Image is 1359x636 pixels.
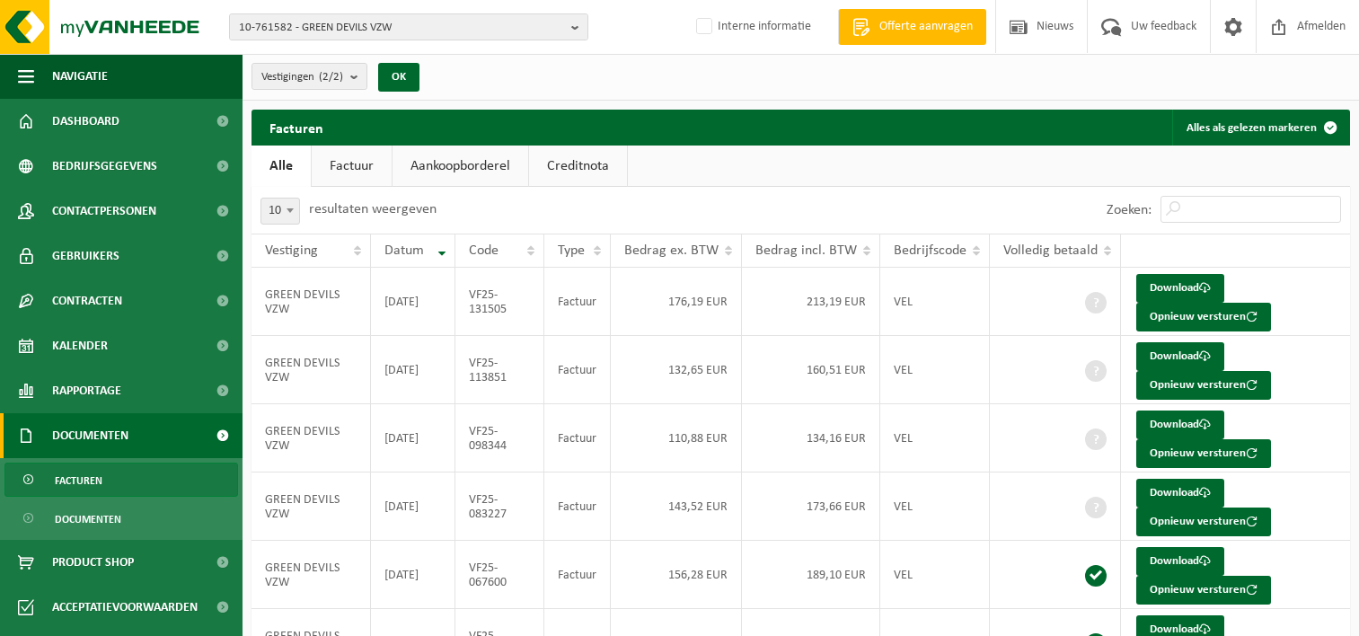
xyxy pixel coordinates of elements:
[229,13,588,40] button: 10-761582 - GREEN DEVILS VZW
[544,404,611,473] td: Factuur
[544,473,611,541] td: Factuur
[742,473,880,541] td: 173,66 EUR
[611,268,742,336] td: 176,19 EUR
[755,243,857,258] span: Bedrag incl. BTW
[1136,547,1224,576] a: Download
[455,336,544,404] td: VF25-113851
[378,63,419,92] button: OK
[1003,243,1098,258] span: Volledig betaald
[371,404,455,473] td: [DATE]
[455,404,544,473] td: VF25-098344
[52,278,122,323] span: Contracten
[4,501,238,535] a: Documenten
[319,71,343,83] count: (2/2)
[384,243,424,258] span: Datum
[261,64,343,91] span: Vestigingen
[252,541,371,609] td: GREEN DEVILS VZW
[393,146,528,187] a: Aankoopborderel
[252,404,371,473] td: GREEN DEVILS VZW
[611,473,742,541] td: 143,52 EUR
[1136,371,1271,400] button: Opnieuw versturen
[371,473,455,541] td: [DATE]
[742,336,880,404] td: 160,51 EUR
[261,199,299,224] span: 10
[1136,439,1271,468] button: Opnieuw versturen
[1172,110,1348,146] button: Alles als gelezen markeren
[880,541,990,609] td: VEL
[558,243,585,258] span: Type
[624,243,719,258] span: Bedrag ex. BTW
[371,541,455,609] td: [DATE]
[52,99,119,144] span: Dashboard
[742,268,880,336] td: 213,19 EUR
[252,146,311,187] a: Alle
[52,189,156,234] span: Contactpersonen
[252,473,371,541] td: GREEN DEVILS VZW
[55,464,102,498] span: Facturen
[52,54,108,99] span: Navigatie
[52,368,121,413] span: Rapportage
[529,146,627,187] a: Creditnota
[252,268,371,336] td: GREEN DEVILS VZW
[611,404,742,473] td: 110,88 EUR
[309,202,437,216] label: resultaten weergeven
[1136,342,1224,371] a: Download
[544,336,611,404] td: Factuur
[455,473,544,541] td: VF25-083227
[239,14,564,41] span: 10-761582 - GREEN DEVILS VZW
[455,541,544,609] td: VF25-067600
[252,63,367,90] button: Vestigingen(2/2)
[52,540,134,585] span: Product Shop
[742,404,880,473] td: 134,16 EUR
[1136,411,1224,439] a: Download
[52,144,157,189] span: Bedrijfsgegevens
[544,268,611,336] td: Factuur
[693,13,811,40] label: Interne informatie
[880,404,990,473] td: VEL
[1136,274,1224,303] a: Download
[4,463,238,497] a: Facturen
[880,268,990,336] td: VEL
[611,541,742,609] td: 156,28 EUR
[469,243,499,258] span: Code
[1136,479,1224,508] a: Download
[611,336,742,404] td: 132,65 EUR
[265,243,318,258] span: Vestiging
[52,323,108,368] span: Kalender
[371,268,455,336] td: [DATE]
[894,243,966,258] span: Bedrijfscode
[260,198,300,225] span: 10
[1107,203,1152,217] label: Zoeken:
[838,9,986,45] a: Offerte aanvragen
[880,473,990,541] td: VEL
[544,541,611,609] td: Factuur
[742,541,880,609] td: 189,10 EUR
[1136,303,1271,331] button: Opnieuw versturen
[1136,576,1271,605] button: Opnieuw versturen
[252,336,371,404] td: GREEN DEVILS VZW
[312,146,392,187] a: Factuur
[55,502,121,536] span: Documenten
[880,336,990,404] td: VEL
[52,413,128,458] span: Documenten
[371,336,455,404] td: [DATE]
[455,268,544,336] td: VF25-131505
[1136,508,1271,536] button: Opnieuw versturen
[52,585,198,630] span: Acceptatievoorwaarden
[52,234,119,278] span: Gebruikers
[875,18,977,36] span: Offerte aanvragen
[252,110,341,145] h2: Facturen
